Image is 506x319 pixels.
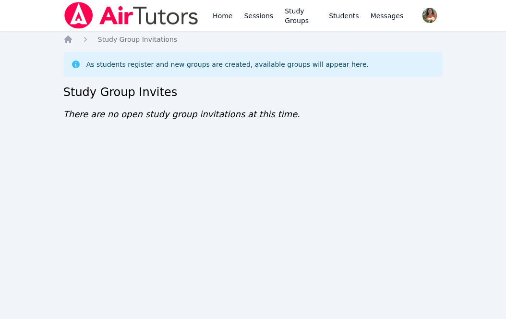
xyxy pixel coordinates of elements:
[98,36,177,43] span: Study Group Invitations
[371,11,404,21] span: Messages
[98,35,177,44] a: Study Group Invitations
[63,2,199,29] img: Air Tutors
[86,60,369,69] div: As students register and new groups are created, available groups will appear here.
[63,35,443,44] nav: Breadcrumb
[63,85,443,100] h2: Study Group Invites
[63,109,300,119] span: There are no open study group invitations at this time.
